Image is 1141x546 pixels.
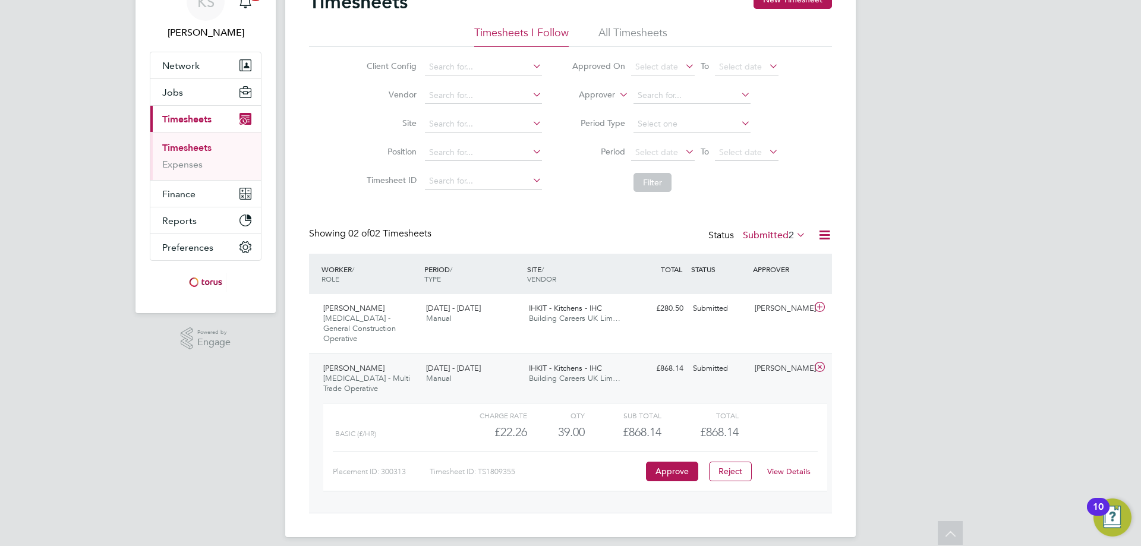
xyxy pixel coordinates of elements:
span: / [450,264,452,274]
input: Select one [633,116,751,132]
span: Manual [426,373,452,383]
div: £868.14 [585,422,661,442]
label: Vendor [363,89,417,100]
label: Timesheet ID [363,175,417,185]
div: WORKER [319,258,421,289]
span: Preferences [162,242,213,253]
button: Network [150,52,261,78]
a: Expenses [162,159,203,170]
a: View Details [767,466,811,476]
input: Search for... [425,116,542,132]
label: Site [363,118,417,128]
button: Approve [646,462,698,481]
img: torus-logo-retina.png [185,273,226,292]
div: Total [661,408,738,422]
input: Search for... [633,87,751,104]
div: 39.00 [527,422,585,442]
div: Sub Total [585,408,661,422]
button: Finance [150,181,261,207]
span: IHKIT - Kitchens - IHC [529,363,602,373]
div: PERIOD [421,258,524,289]
label: Submitted [743,229,806,241]
button: Filter [633,173,672,192]
span: Karl Sandford [150,26,261,40]
span: 02 Timesheets [348,228,431,239]
span: Jobs [162,87,183,98]
div: Showing [309,228,434,240]
button: Reject [709,462,752,481]
span: Timesheets [162,113,212,125]
input: Search for... [425,59,542,75]
span: [PERSON_NAME] [323,363,384,373]
div: APPROVER [750,258,812,280]
div: Submitted [688,299,750,318]
span: [DATE] - [DATE] [426,303,481,313]
button: Timesheets [150,106,261,132]
span: TOTAL [661,264,682,274]
span: Building Careers UK Lim… [529,373,620,383]
div: £868.14 [626,359,688,378]
div: 10 [1093,507,1104,522]
span: basic (£/HR) [335,430,376,438]
a: Timesheets [162,142,212,153]
button: Jobs [150,79,261,105]
button: Reports [150,207,261,233]
div: Timesheets [150,132,261,180]
span: 02 of [348,228,370,239]
span: [DATE] - [DATE] [426,363,481,373]
span: Engage [197,337,231,348]
div: [PERSON_NAME] [750,299,812,318]
span: Building Careers UK Lim… [529,313,620,323]
span: Select date [719,61,762,72]
button: Preferences [150,234,261,260]
div: Submitted [688,359,750,378]
label: Position [363,146,417,157]
span: / [352,264,354,274]
span: [MEDICAL_DATA] - Multi Trade Operative [323,373,410,393]
span: To [697,58,713,74]
div: £280.50 [626,299,688,318]
li: All Timesheets [598,26,667,47]
span: To [697,144,713,159]
div: STATUS [688,258,750,280]
span: ROLE [322,274,339,283]
span: Reports [162,215,197,226]
div: Placement ID: 300313 [333,462,430,481]
div: £22.26 [450,422,527,442]
span: [PERSON_NAME] [323,303,384,313]
a: Powered byEngage [181,327,231,350]
button: Open Resource Center, 10 new notifications [1093,498,1131,536]
div: Charge rate [450,408,527,422]
span: 2 [789,229,794,241]
div: [PERSON_NAME] [750,359,812,378]
span: Select date [635,61,678,72]
span: Select date [635,147,678,157]
input: Search for... [425,173,542,190]
div: Status [708,228,808,244]
span: Manual [426,313,452,323]
span: Select date [719,147,762,157]
label: Client Config [363,61,417,71]
span: Network [162,60,200,71]
input: Search for... [425,87,542,104]
span: VENDOR [527,274,556,283]
span: Finance [162,188,196,200]
span: / [541,264,544,274]
span: [MEDICAL_DATA] - General Construction Operative [323,313,396,343]
span: TYPE [424,274,441,283]
div: Timesheet ID: TS1809355 [430,462,643,481]
label: Approved On [572,61,625,71]
li: Timesheets I Follow [474,26,569,47]
div: SITE [524,258,627,289]
div: QTY [527,408,585,422]
label: Approver [562,89,615,101]
a: Go to home page [150,273,261,292]
input: Search for... [425,144,542,161]
span: £868.14 [700,425,739,439]
label: Period [572,146,625,157]
label: Period Type [572,118,625,128]
span: Powered by [197,327,231,337]
span: IHKIT - Kitchens - IHC [529,303,602,313]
